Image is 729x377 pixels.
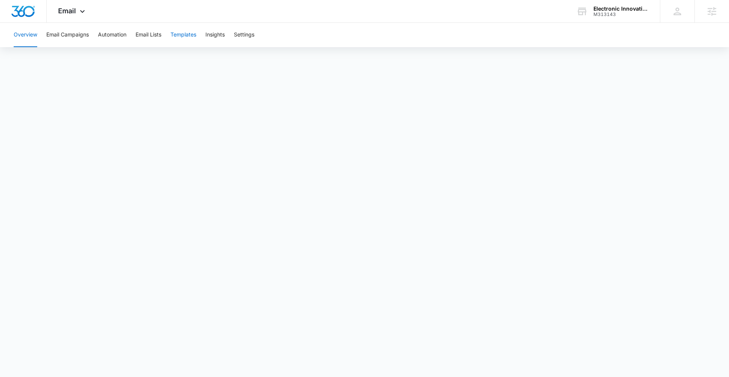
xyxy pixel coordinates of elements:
div: account name [593,6,649,12]
div: account id [593,12,649,17]
button: Automation [98,23,126,47]
button: Email Campaigns [46,23,89,47]
button: Email Lists [136,23,161,47]
button: Overview [14,23,37,47]
span: Email [58,7,76,15]
button: Templates [170,23,196,47]
button: Insights [205,23,225,47]
button: Settings [234,23,254,47]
